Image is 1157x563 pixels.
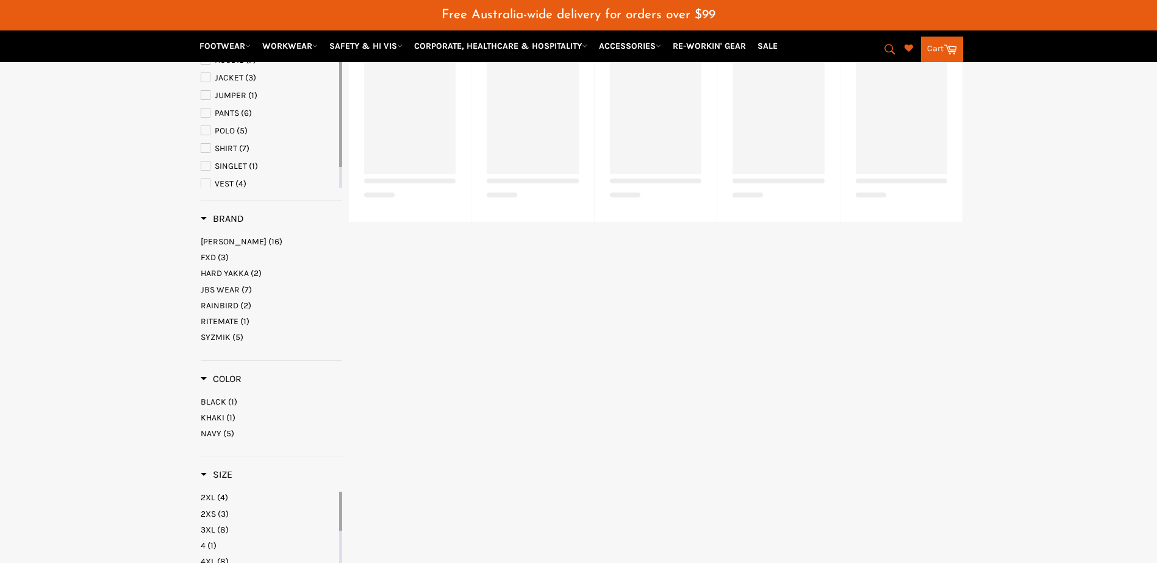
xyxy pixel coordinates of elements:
a: PANTS [201,107,337,120]
span: VEST [215,179,234,189]
span: POLO [215,126,235,136]
a: RITEMATE [201,316,342,327]
span: KHAKI [201,413,224,423]
a: 4 [201,540,337,551]
a: WORKWEAR [257,35,323,57]
span: 4 [201,540,206,551]
span: JACKET [215,73,243,83]
a: BLACK [201,396,342,408]
span: (7) [239,143,249,154]
span: (6) [241,108,252,118]
span: Brand [201,213,244,224]
span: HOODIE [215,55,244,65]
a: JBS WEAR [201,284,342,296]
span: (4) [235,179,246,189]
span: (3) [245,73,256,83]
span: (7) [246,55,256,65]
span: [PERSON_NAME] [201,236,267,247]
a: Cart [921,37,963,62]
span: (1) [226,413,235,423]
a: NAVY [201,428,342,439]
span: JBS WEAR [201,285,240,295]
a: BISLEY [201,236,342,247]
a: FOOTWEAR [195,35,256,57]
span: PANTS [215,108,239,118]
span: (8) [217,525,229,535]
span: 2XS [201,509,216,519]
span: SINGLET [215,161,247,171]
a: SYZMIK [201,331,342,343]
a: JUMPER [201,89,337,102]
span: (5) [223,428,234,439]
h3: Size [201,469,232,481]
span: (1) [228,397,237,407]
span: (4) [217,492,228,503]
a: SINGLET [201,160,337,173]
a: SALE [753,35,783,57]
span: RAINBIRD [201,300,238,311]
a: SHIRT [201,142,337,155]
span: (3) [218,509,229,519]
span: SYZMIK [201,332,231,342]
span: (1) [207,540,217,551]
span: FXD [201,252,216,263]
span: 2XL [201,492,215,503]
span: 3XL [201,525,215,535]
a: ACCESSORIES [594,35,666,57]
span: (2) [240,300,251,311]
a: CORPORATE, HEALTHCARE & HOSPITALITY [409,35,592,57]
span: HARD YAKKA [201,268,249,278]
span: (1) [240,316,249,327]
a: KHAKI [201,412,342,423]
a: FXD [201,252,342,263]
a: 2XL [201,492,337,503]
span: (2) [251,268,262,278]
span: (1) [249,161,258,171]
span: (5) [237,126,248,136]
h3: Brand [201,213,244,225]
span: BLACK [201,397,226,407]
a: VEST [201,177,337,191]
a: POLO [201,124,337,138]
span: (1) [248,90,257,101]
span: (7) [242,285,252,295]
span: RITEMATE [201,316,238,327]
span: (5) [232,332,243,342]
span: Free Australia-wide delivery for orders over $99 [442,9,715,21]
h3: Color [201,373,242,385]
a: RAINBIRD [201,300,342,311]
span: (16) [268,236,282,247]
a: 2XS [201,508,337,520]
a: JACKET [201,71,337,85]
a: RE-WORKIN' GEAR [668,35,751,57]
span: (3) [218,252,229,263]
span: SHIRT [215,143,237,154]
a: SAFETY & HI VIS [324,35,407,57]
span: JUMPER [215,90,246,101]
a: 3XL [201,524,337,536]
span: NAVY [201,428,221,439]
a: HARD YAKKA [201,267,342,279]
